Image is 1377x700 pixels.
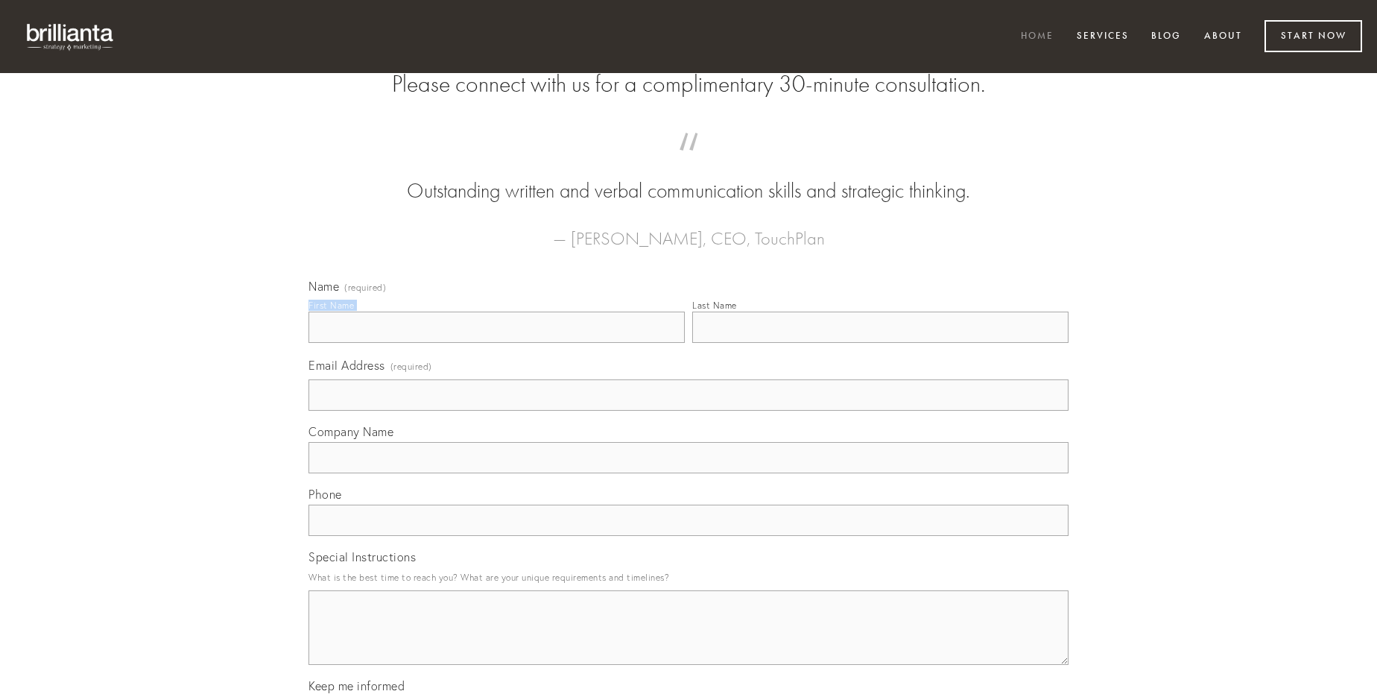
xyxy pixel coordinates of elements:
[308,279,339,294] span: Name
[332,206,1045,253] figcaption: — [PERSON_NAME], CEO, TouchPlan
[1194,25,1252,49] a: About
[692,300,737,311] div: Last Name
[308,70,1069,98] h2: Please connect with us for a complimentary 30-minute consultation.
[390,356,432,376] span: (required)
[308,300,354,311] div: First Name
[308,487,342,502] span: Phone
[1011,25,1063,49] a: Home
[15,15,127,58] img: brillianta - research, strategy, marketing
[1142,25,1191,49] a: Blog
[332,148,1045,206] blockquote: Outstanding written and verbal communication skills and strategic thinking.
[308,567,1069,587] p: What is the best time to reach you? What are your unique requirements and timelines?
[332,148,1045,177] span: “
[308,424,393,439] span: Company Name
[308,549,416,564] span: Special Instructions
[344,283,386,292] span: (required)
[1067,25,1139,49] a: Services
[308,358,385,373] span: Email Address
[1264,20,1362,52] a: Start Now
[308,678,405,693] span: Keep me informed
